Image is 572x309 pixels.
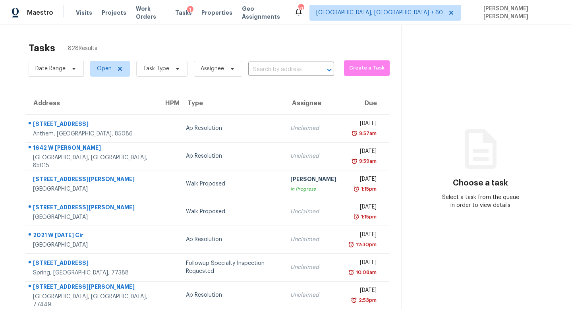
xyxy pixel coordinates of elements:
[33,283,151,293] div: [STREET_ADDRESS][PERSON_NAME]
[248,64,312,76] input: Search by address
[143,65,169,73] span: Task Type
[290,185,336,193] div: In Progress
[316,9,443,17] span: [GEOGRAPHIC_DATA], [GEOGRAPHIC_DATA] + 60
[349,259,377,268] div: [DATE]
[359,185,377,193] div: 1:15pm
[33,259,151,269] div: [STREET_ADDRESS]
[33,130,151,138] div: Anthem, [GEOGRAPHIC_DATA], 85086
[157,92,180,114] th: HPM
[480,5,560,21] span: [PERSON_NAME] [PERSON_NAME]
[290,236,336,243] div: Unclaimed
[186,236,278,243] div: Ap Resolution
[175,10,192,15] span: Tasks
[349,147,377,157] div: [DATE]
[33,203,151,213] div: [STREET_ADDRESS][PERSON_NAME]
[97,65,112,73] span: Open
[186,180,278,188] div: Walk Proposed
[290,124,336,132] div: Unclaimed
[29,44,55,52] h2: Tasks
[33,120,151,130] div: [STREET_ADDRESS]
[348,268,354,276] img: Overdue Alarm Icon
[33,213,151,221] div: [GEOGRAPHIC_DATA]
[27,9,53,17] span: Maestro
[357,296,377,304] div: 2:53pm
[242,5,284,21] span: Geo Assignments
[201,9,232,17] span: Properties
[353,185,359,193] img: Overdue Alarm Icon
[290,263,336,271] div: Unclaimed
[343,92,389,114] th: Due
[187,6,193,14] div: 1
[35,65,66,73] span: Date Range
[290,208,336,216] div: Unclaimed
[33,241,151,249] div: [GEOGRAPHIC_DATA]
[186,259,278,275] div: Followup Specialty Inspection Requested
[284,92,343,114] th: Assignee
[186,152,278,160] div: Ap Resolution
[136,5,166,21] span: Work Orders
[33,154,151,170] div: [GEOGRAPHIC_DATA], [GEOGRAPHIC_DATA], 85015
[353,213,359,221] img: Overdue Alarm Icon
[351,129,357,137] img: Overdue Alarm Icon
[68,44,97,52] span: 828 Results
[290,175,336,185] div: [PERSON_NAME]
[102,9,126,17] span: Projects
[33,175,151,185] div: [STREET_ADDRESS][PERSON_NAME]
[201,65,224,73] span: Assignee
[324,64,335,75] button: Open
[298,5,303,13] div: 617
[357,157,377,165] div: 9:59am
[180,92,284,114] th: Type
[33,144,151,154] div: 1642 W [PERSON_NAME]
[290,152,336,160] div: Unclaimed
[349,286,377,296] div: [DATE]
[25,92,157,114] th: Address
[359,213,377,221] div: 1:15pm
[33,293,151,309] div: [GEOGRAPHIC_DATA], [GEOGRAPHIC_DATA], 77449
[344,60,390,76] button: Create a Task
[351,296,357,304] img: Overdue Alarm Icon
[351,157,357,165] img: Overdue Alarm Icon
[186,208,278,216] div: Walk Proposed
[349,120,377,129] div: [DATE]
[348,64,386,73] span: Create a Task
[349,203,377,213] div: [DATE]
[76,9,92,17] span: Visits
[349,175,377,185] div: [DATE]
[33,269,151,277] div: Spring, [GEOGRAPHIC_DATA], 77388
[349,231,377,241] div: [DATE]
[348,241,354,249] img: Overdue Alarm Icon
[354,268,377,276] div: 10:08am
[33,185,151,193] div: [GEOGRAPHIC_DATA]
[186,124,278,132] div: Ap Resolution
[441,193,520,209] div: Select a task from the queue in order to view details
[186,291,278,299] div: Ap Resolution
[354,241,377,249] div: 12:30pm
[33,231,151,241] div: 2021 W [DATE] Cir
[453,179,508,187] h3: Choose a task
[357,129,377,137] div: 9:57am
[290,291,336,299] div: Unclaimed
